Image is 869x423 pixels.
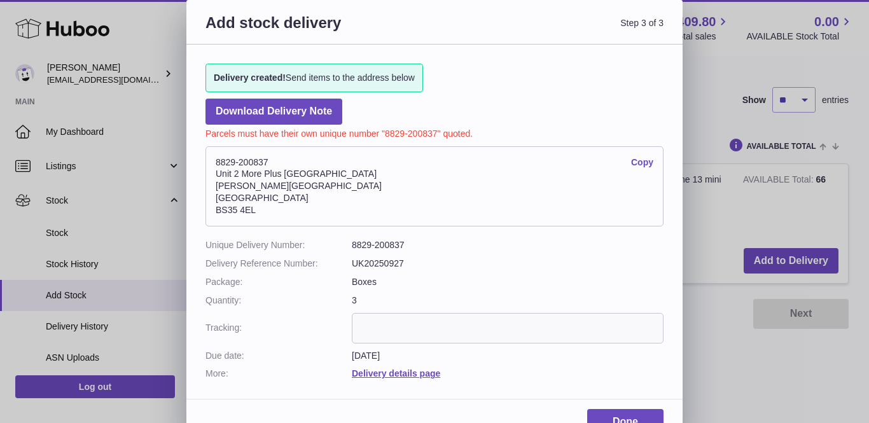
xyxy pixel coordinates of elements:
[205,368,352,380] dt: More:
[205,146,664,226] address: 8829-200837 Unit 2 More Plus [GEOGRAPHIC_DATA] [PERSON_NAME][GEOGRAPHIC_DATA] [GEOGRAPHIC_DATA] B...
[631,156,653,169] a: Copy
[205,350,352,362] dt: Due date:
[214,72,415,84] span: Send items to the address below
[205,99,342,125] a: Download Delivery Note
[205,313,352,343] dt: Tracking:
[205,125,664,140] p: Parcels must have their own unique number "8829-200837" quoted.
[352,368,440,378] a: Delivery details page
[352,350,664,362] dd: [DATE]
[352,276,664,288] dd: Boxes
[205,276,352,288] dt: Package:
[352,239,664,251] dd: 8829-200837
[205,295,352,307] dt: Quantity:
[352,295,664,307] dd: 3
[214,73,286,83] strong: Delivery created!
[205,258,352,270] dt: Delivery Reference Number:
[434,13,664,48] span: Step 3 of 3
[205,239,352,251] dt: Unique Delivery Number:
[205,13,434,48] h3: Add stock delivery
[352,258,664,270] dd: UK20250927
